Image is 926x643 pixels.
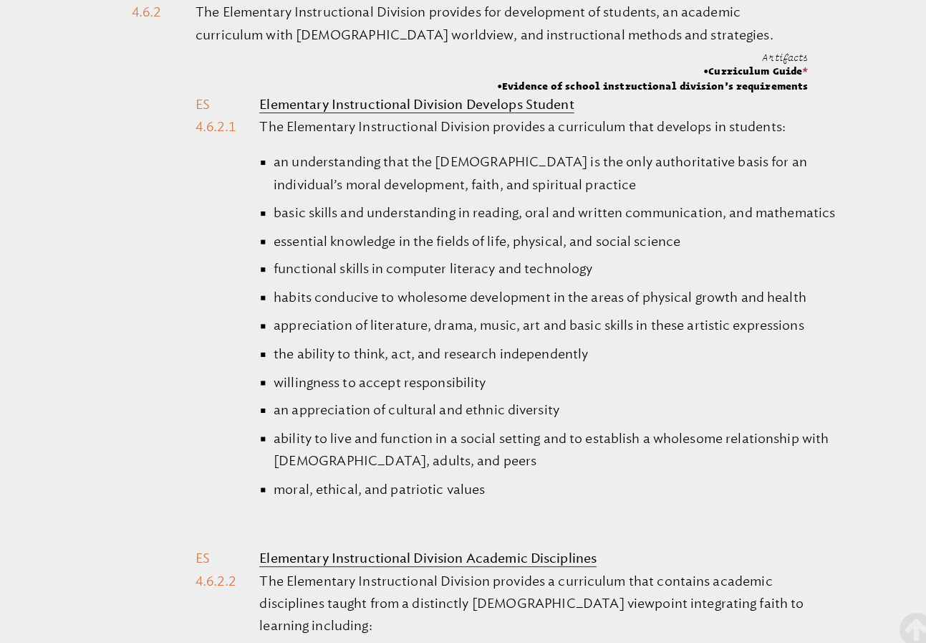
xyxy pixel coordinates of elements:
[270,254,825,277] li: functional skills in computer literacy and technology
[490,64,796,78] span: Curriculum Guide
[270,227,825,249] li: essential knowledge in the fields of life, physical, and social science
[256,543,588,558] b: Elementary Instructional Division Academic Disciplines
[270,421,825,466] li: ability to live and function in a social setting and to establish a wholesome relationship with [...
[270,338,825,361] li: the ability to think, act, and research independently
[490,78,796,92] span: Evidence of school instructional division’s requirements
[256,562,796,629] p: The Elementary Instructional Division provides a curriculum that contains academic disciplines ta...
[270,282,825,305] li: habits conducive to wholesome development in the areas of physical growth and health
[270,310,825,333] li: appreciation of literature, drama, music, art and basic skills in these artistic expressions
[256,95,566,111] b: Elementary Instructional Division Develops Student
[256,115,796,137] p: The Elementary Instructional Division provides a curriculum that develops in students:
[270,199,825,222] li: basic skills and understanding in reading, oral and written communication, and mathematics
[270,472,825,494] li: moral, ethical, and patriotic values
[270,149,825,194] li: an understanding that the [DEMOGRAPHIC_DATA] is the only authoritative basis for an individual’s ...
[751,51,796,62] span: Artifacts
[270,394,825,416] li: an appreciation of cultural and ethnic diversity
[193,1,796,46] p: The Elementary Instructional Division provides for development of students, an academic curriculu...
[270,366,825,389] li: willingness to accept responsibility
